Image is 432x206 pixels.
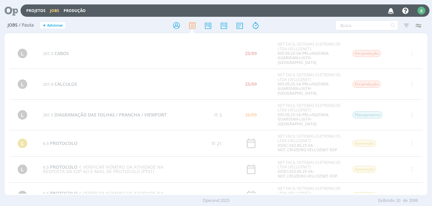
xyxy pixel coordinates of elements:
[18,49,27,58] div: L
[217,140,222,147] span: 21
[26,8,46,13] a: Projetos
[43,164,164,174] span: VERIFICAR NÚMERO DA ATIVIDADE NA RESPOSTA DA EDP AO E-MAIL DE PROTOCOLO (PT01)
[18,110,27,120] div: L
[50,8,59,13] a: Jobs
[18,191,27,200] div: L
[8,22,18,28] span: Jobs
[335,20,398,30] input: Busca
[18,139,27,148] div: C
[43,190,164,201] span: VERIFICAR NÚMERO DA ATIVIDADE NA RESPOSTA DA EDP AO E-MAIL DE PROTOCOLO (PT16.1)
[43,164,77,170] a: 6.5PROTOCOLO
[278,112,329,127] a: 005.09.25-SA-PRLxFAZENDA GUARDIAN-LIGTH-[GEOGRAPHIC_DATA]
[43,81,53,87] span: 207.4
[43,51,53,56] span: 207.3
[43,140,77,146] a: 6.5PROTOCOLO
[43,22,46,29] span: +
[278,143,337,153] a: (DOC) 022.06.25-SA-NOT_CRUZEIRO-VELLOZNET-EDP
[278,73,343,96] div: NET FACIL SISTEMAS ELETRONICOS LTDA (VELLOZNET)
[403,197,408,204] span: de
[54,112,167,118] span: DIAGRAMAÇÃO DAS FOLHAS / PRANCHA / VIEWPORT
[50,164,77,170] span: PROTOCOLO
[43,164,49,170] span: 6.5
[54,50,69,56] span: CABOS
[278,160,343,179] div: NET FACIL SISTEMAS ELETRONICOS LTDA (VELLOZNET)
[353,166,376,173] span: Aprovação
[40,22,65,29] button: +Adicionar
[353,192,376,199] span: Aprovação
[19,22,34,28] span: / Pauta
[278,169,337,178] a: (DOC) 022.06.25-SA-NOT_CRUZEIRO-VELLOZNET-EDP
[43,190,77,196] a: 6.5PROTOCOLO
[43,81,77,87] a: 207.4CÁLCULOS
[43,190,49,196] span: 6.5
[245,82,257,86] div: 25/09
[409,197,418,204] span: 2098
[219,112,222,118] span: 5
[353,140,376,147] span: Aprovação
[50,190,77,196] span: PROTOCOLO
[18,165,27,174] div: L
[47,23,63,28] span: Adicionar
[278,42,343,65] div: NET FACIL SISTEMAS ELETRONICOS LTDA (VELLOZNET)
[18,79,27,89] div: L
[43,50,69,56] a: 207.3CABOS
[278,103,343,126] div: NET FACIL SISTEMAS ELETRONICOS LTDA (VELLOZNET)
[43,112,53,118] span: 207.5
[278,81,329,96] a: 005.09.25-SA-PRLxFAZENDA GUARDIAN-LIGTH-[GEOGRAPHIC_DATA]
[278,134,343,153] div: NET FACIL SISTEMAS ELETRONICOS LTDA (VELLOZNET)
[54,81,77,87] span: CÁLCULOS
[353,111,382,118] span: Planejamento
[62,8,88,13] button: Produção
[48,8,61,13] button: Jobs
[245,51,257,56] div: 25/09
[278,51,329,65] a: 005.09.25-SA-PRLxFAZENDA GUARDIAN-LIGTH-[GEOGRAPHIC_DATA]
[417,5,426,16] button: R
[396,197,400,204] span: 20
[43,112,167,118] a: 207.5DIAGRAMAÇÃO DAS FOLHAS / PRANCHA / VIEWPORT
[64,8,86,13] a: Produção
[245,113,257,117] div: 26/09
[353,50,381,57] span: Em produção
[378,197,395,204] span: Exibindo
[50,140,77,146] span: PROTOCOLO
[278,186,343,205] div: NET FACIL SISTEMAS ELETRONICOS LTDA (VELLOZNET)
[24,8,47,13] button: Projetos
[43,140,49,146] span: 6.5
[417,7,425,15] div: R
[353,81,381,88] span: Em produção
